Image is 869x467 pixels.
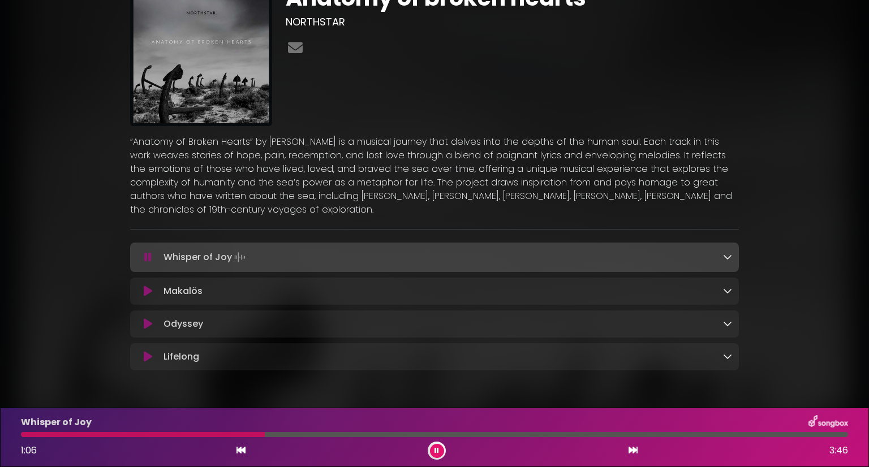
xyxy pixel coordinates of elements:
p: “Anatomy of Broken Hearts” by [PERSON_NAME] is a musical journey that delves into the depths of t... [130,135,739,217]
p: Lifelong [164,350,199,364]
p: Whisper of Joy [21,416,92,429]
img: songbox-logo-white.png [808,415,848,430]
p: Whisper of Joy [164,249,248,265]
p: Odyssey [164,317,203,331]
p: Makalös [164,284,203,298]
h3: NORTHSTAR [286,16,739,28]
img: waveform4.gif [232,249,248,265]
